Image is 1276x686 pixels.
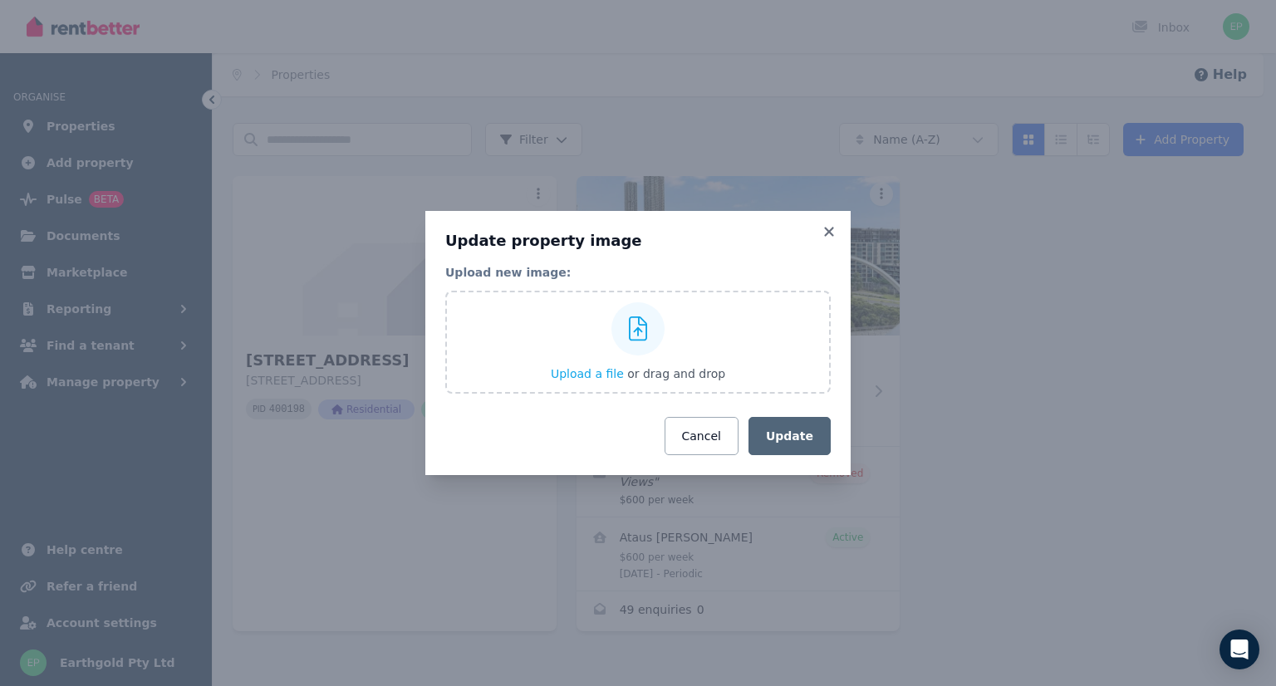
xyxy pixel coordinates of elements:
button: Upload a file or drag and drop [551,365,725,382]
button: Cancel [665,417,739,455]
button: Update [748,417,831,455]
span: Upload a file [551,367,624,380]
h3: Update property image [445,231,831,251]
div: Open Intercom Messenger [1220,630,1259,669]
legend: Upload new image: [445,264,831,281]
span: or drag and drop [627,367,725,380]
